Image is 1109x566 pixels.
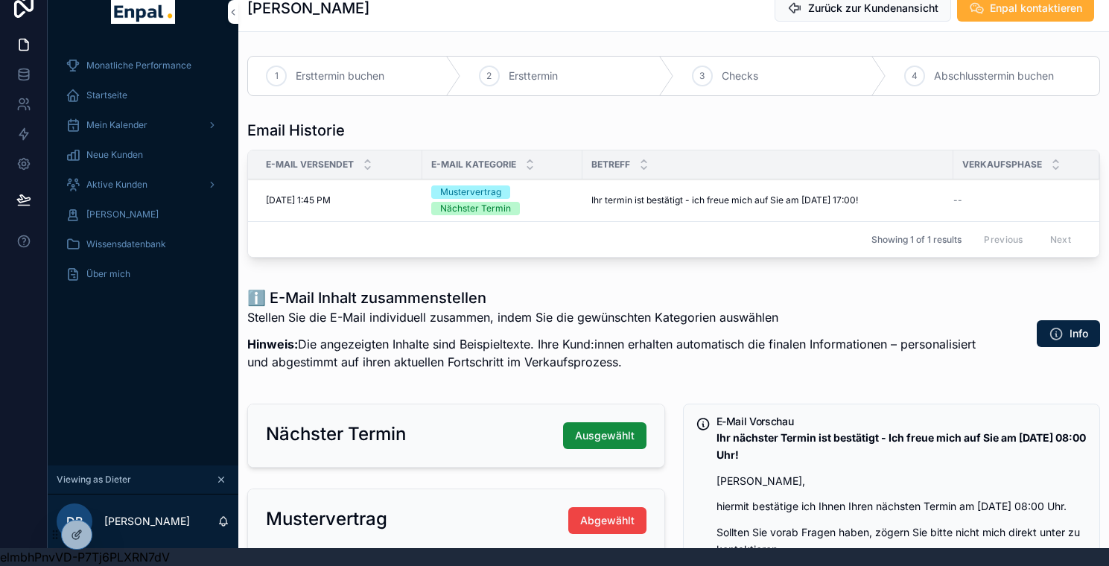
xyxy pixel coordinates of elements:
span: Betreff [591,159,630,171]
div: Mustervertrag [440,185,501,199]
h2: Mustervertrag [266,507,387,531]
p: Stellen Sie die E-Mail individuell zusammen, indem Sie die gewünschten Kategorien auswählen [247,308,988,326]
strong: Ihr nächster Termin ist bestätigt - Ich freue mich auf Sie am [DATE] 08:00 Uhr! [716,431,1086,461]
p: Sollten Sie vorab Fragen haben, zögern Sie bitte nicht mich direkt unter zu kontaktieren. [716,524,1088,559]
p: hiermit bestätige ich Ihnen Ihren nächsten Termin am [DATE] 08:00 Uhr. [716,498,1088,515]
a: Neue Kunden [57,141,229,168]
span: Checks [722,69,758,83]
span: E-Mail versendet [266,159,354,171]
strong: Hinweis: [247,337,298,352]
p: [PERSON_NAME], [716,473,1088,490]
span: Abgewählt [580,513,635,528]
h5: E-Mail Vorschau [716,416,1088,427]
span: Wissensdatenbank [86,238,166,250]
span: 2 [486,70,492,82]
button: Info [1037,320,1100,347]
span: Ausgewählt [575,428,635,443]
span: Abschlusstermin buchen [934,69,1054,83]
a: Startseite [57,82,229,109]
a: Monatliche Performance [57,52,229,79]
h1: Email Historie [247,120,345,141]
span: Aktive Kunden [86,179,147,191]
span: 3 [699,70,705,82]
a: [PERSON_NAME] [57,201,229,228]
span: Enpal kontaktieren [990,1,1082,16]
span: Zurück zur Kundenansicht [808,1,938,16]
a: Über mich [57,261,229,287]
span: Monatliche Performance [86,60,191,71]
a: Mein Kalender [57,112,229,139]
button: Abgewählt [568,507,646,534]
span: DB [66,512,83,530]
span: Neue Kunden [86,149,143,161]
h2: Nächster Termin [266,422,406,446]
span: [DATE] 1:45 PM [266,194,331,206]
p: [PERSON_NAME] [104,514,190,529]
span: Verkaufsphase [962,159,1042,171]
a: Wissensdatenbank [57,231,229,258]
div: scrollable content [48,42,238,307]
span: Showing 1 of 1 results [871,234,962,246]
p: Die angezeigten Inhalte sind Beispieltexte. Ihre Kund:innen erhalten automatisch die finalen Info... [247,335,988,371]
h1: ℹ️ E-Mail Inhalt zusammenstellen [247,287,988,308]
span: Viewing as Dieter [57,474,131,486]
span: Ersttermin buchen [296,69,384,83]
span: 4 [912,70,918,82]
span: Mein Kalender [86,119,147,131]
button: Ausgewählt [563,422,646,449]
span: Ihr termin ist bestätigt - ich freue mich auf Sie am [DATE] 17:00! [591,194,858,206]
a: Aktive Kunden [57,171,229,198]
span: E-Mail Kategorie [431,159,516,171]
span: Über mich [86,268,130,280]
span: Ersttermin [509,69,558,83]
span: -- [953,194,962,206]
span: Startseite [86,89,127,101]
span: 1 [275,70,279,82]
span: [PERSON_NAME] [86,209,159,220]
div: Nächster Termin [440,202,511,215]
span: Info [1070,326,1088,341]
